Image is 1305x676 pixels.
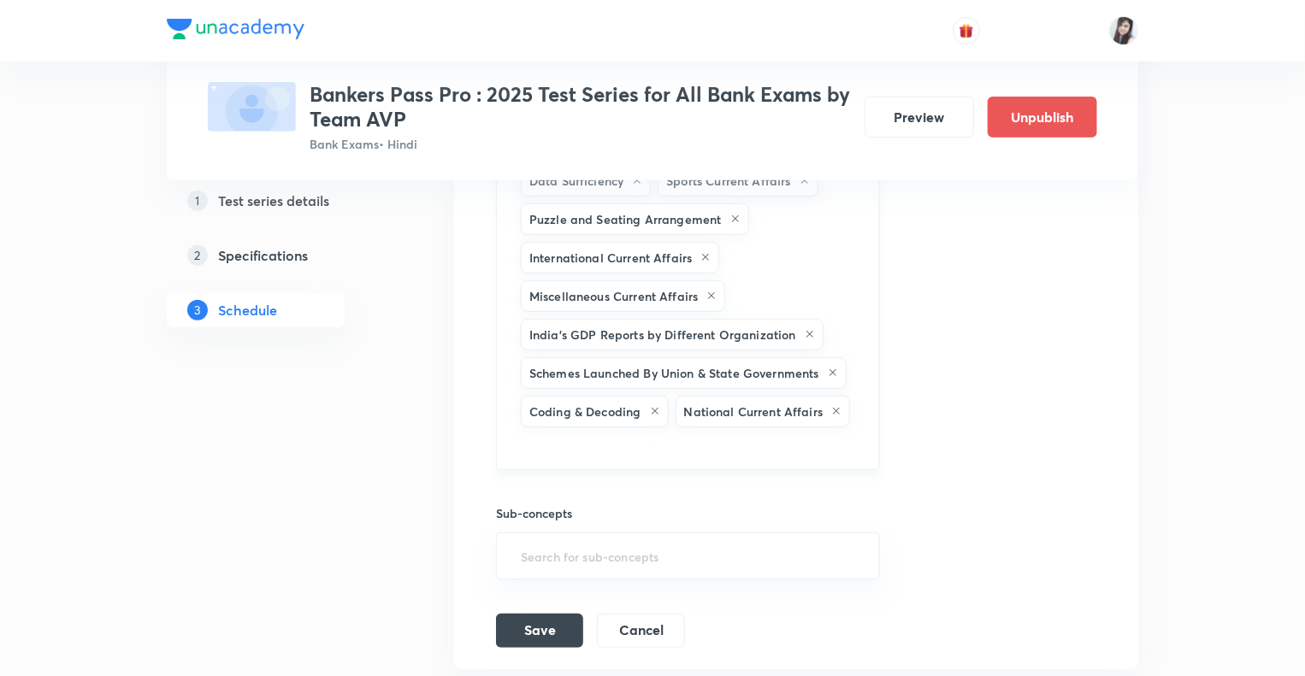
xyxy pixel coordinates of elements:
button: Cancel [597,614,685,648]
a: 1Test series details [167,184,399,218]
h5: Schedule [218,300,277,320]
p: Bank Exams • Hindi [310,135,851,153]
button: avatar [953,17,980,44]
h5: Test series details [218,191,329,211]
p: 3 [187,300,208,320]
h5: Specifications [218,245,308,266]
img: Company Logo [167,19,304,39]
img: fallback-thumbnail.png [208,82,296,132]
h3: Bankers Pass Pro : 2025 Test Series for All Bank Exams by Team AVP [310,82,851,132]
img: Manjeet Kaur [1109,16,1138,45]
h6: Sports Current Affairs [666,172,790,190]
p: 2 [187,245,208,266]
h6: Schemes Launched By Union & State Governments [529,364,819,382]
button: Save [496,614,583,648]
button: Preview [865,97,974,138]
a: Company Logo [167,19,304,44]
h6: India’s GDP Reports by Different Organization [529,326,796,344]
img: avatar [959,23,974,38]
h6: Coding & Decoding [529,403,641,420]
button: Open [870,554,873,557]
p: 1 [187,191,208,211]
h6: Miscellaneous Current Affairs [529,287,698,305]
h6: International Current Affairs [529,249,692,267]
h6: Sub-concepts [496,504,880,522]
h6: Puzzle and Seating Arrangement [529,210,722,228]
a: 2Specifications [167,238,399,273]
button: Open [870,185,873,189]
h6: Data Sufficiency [529,172,623,190]
button: Unpublish [988,97,1097,138]
input: Search for sub-concepts [517,540,859,572]
h6: National Current Affairs [684,403,824,420]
